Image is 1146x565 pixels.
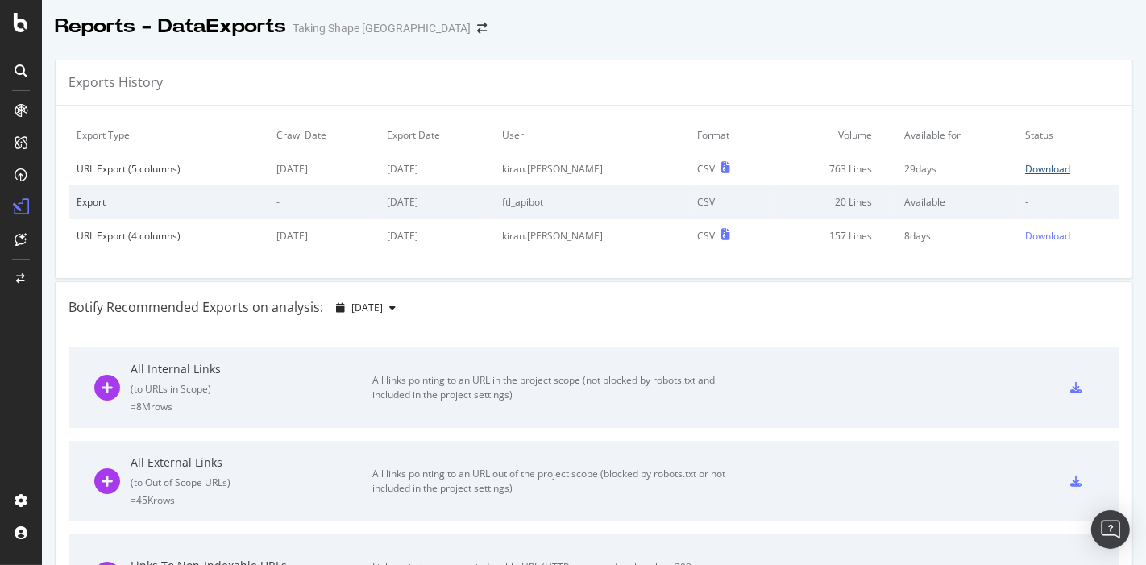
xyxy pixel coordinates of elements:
[372,373,735,402] div: All links pointing to an URL in the project scope (not blocked by robots.txt and included in the ...
[379,219,494,252] td: [DATE]
[379,185,494,218] td: [DATE]
[131,476,372,489] div: ( to Out of Scope URLs )
[77,195,260,209] div: Export
[69,73,163,92] div: Exports History
[379,118,494,152] td: Export Date
[131,382,372,396] div: ( to URLs in Scope )
[1070,382,1082,393] div: csv-export
[1091,510,1130,549] div: Open Intercom Messenger
[131,400,372,413] div: = 8M rows
[131,493,372,507] div: = 45K rows
[689,185,771,218] td: CSV
[1025,162,1070,176] div: Download
[77,162,260,176] div: URL Export (5 columns)
[697,162,715,176] div: CSV
[77,229,260,243] div: URL Export (4 columns)
[131,455,372,471] div: All External Links
[1070,476,1082,487] div: csv-export
[771,118,896,152] td: Volume
[495,219,690,252] td: kiran.[PERSON_NAME]
[771,152,896,186] td: 763 Lines
[351,301,383,314] span: 2025 Oct. 14th
[771,219,896,252] td: 157 Lines
[69,298,323,317] div: Botify Recommended Exports on analysis:
[1017,185,1119,218] td: -
[268,152,379,186] td: [DATE]
[1017,118,1119,152] td: Status
[904,195,1009,209] div: Available
[896,219,1017,252] td: 8 days
[771,185,896,218] td: 20 Lines
[131,361,372,377] div: All Internal Links
[268,219,379,252] td: [DATE]
[330,295,402,321] button: [DATE]
[268,118,379,152] td: Crawl Date
[896,118,1017,152] td: Available for
[268,185,379,218] td: -
[477,23,487,34] div: arrow-right-arrow-left
[55,13,286,40] div: Reports - DataExports
[495,118,690,152] td: User
[379,152,494,186] td: [DATE]
[689,118,771,152] td: Format
[495,152,690,186] td: kiran.[PERSON_NAME]
[1025,229,1070,243] div: Download
[372,467,735,496] div: All links pointing to an URL out of the project scope (blocked by robots.txt or not included in t...
[1025,229,1111,243] a: Download
[69,118,268,152] td: Export Type
[896,152,1017,186] td: 29 days
[1025,162,1111,176] a: Download
[495,185,690,218] td: ftl_apibot
[293,20,471,36] div: Taking Shape [GEOGRAPHIC_DATA]
[697,229,715,243] div: CSV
